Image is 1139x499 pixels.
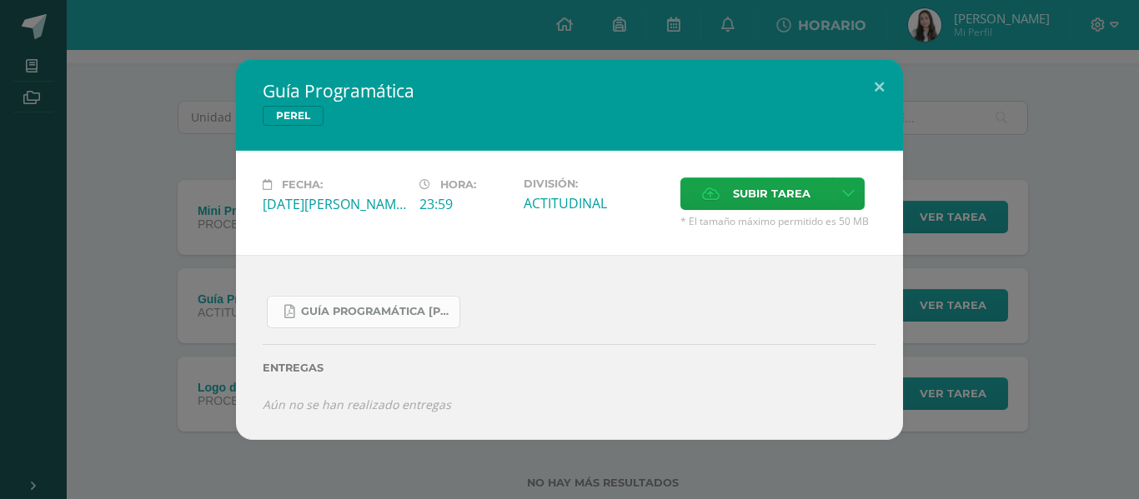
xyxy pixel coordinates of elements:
[440,178,476,191] span: Hora:
[419,195,510,213] div: 23:59
[267,296,460,328] a: Guía Programática [PERSON_NAME] 5to [PERSON_NAME] - Bloque 3 - Profe. [PERSON_NAME].pdf
[263,195,406,213] div: [DATE][PERSON_NAME]
[524,177,667,190] label: División:
[680,214,876,228] span: * El tamaño máximo permitido es 50 MB
[301,305,451,318] span: Guía Programática [PERSON_NAME] 5to [PERSON_NAME] - Bloque 3 - Profe. [PERSON_NAME].pdf
[282,178,323,191] span: Fecha:
[263,397,451,412] i: Aún no se han realizado entregas
[524,194,667,212] div: ACTITUDINAL
[263,106,324,126] span: PEREL
[733,178,810,209] span: Subir tarea
[856,59,903,116] button: Close (Esc)
[263,79,876,102] h2: Guía Programática
[263,362,876,374] label: Entregas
